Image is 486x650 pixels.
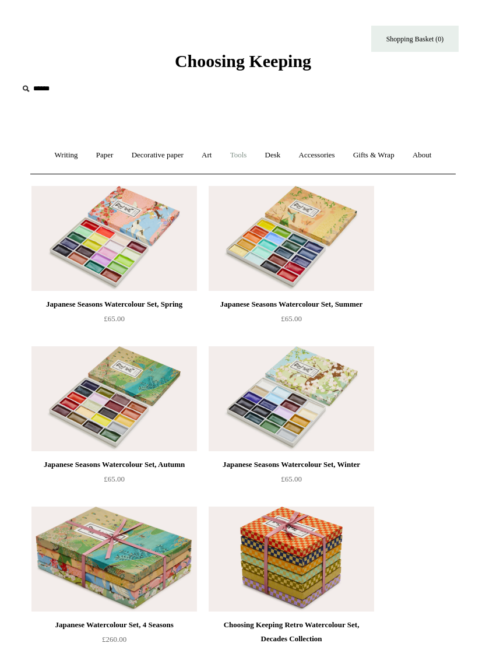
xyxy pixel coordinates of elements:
[193,140,220,171] a: Art
[47,140,86,171] a: Writing
[291,140,343,171] a: Accessories
[209,297,374,345] a: Japanese Seasons Watercolour Set, Summer £65.00
[345,140,403,171] a: Gifts & Wrap
[34,297,194,311] div: Japanese Seasons Watercolour Set, Spring
[31,186,197,291] a: Japanese Seasons Watercolour Set, Spring Japanese Seasons Watercolour Set, Spring
[281,314,302,323] span: £65.00
[104,314,125,323] span: £65.00
[209,186,374,291] a: Japanese Seasons Watercolour Set, Summer Japanese Seasons Watercolour Set, Summer
[175,51,311,71] span: Choosing Keeping
[31,346,197,451] a: Japanese Seasons Watercolour Set, Autumn Japanese Seasons Watercolour Set, Autumn
[212,297,371,311] div: Japanese Seasons Watercolour Set, Summer
[212,458,371,472] div: Japanese Seasons Watercolour Set, Winter
[31,458,197,505] a: Japanese Seasons Watercolour Set, Autumn £65.00
[209,346,374,451] a: Japanese Seasons Watercolour Set, Winter Japanese Seasons Watercolour Set, Winter
[212,618,371,646] div: Choosing Keeping Retro Watercolour Set, Decades Collection
[88,140,122,171] a: Paper
[124,140,192,171] a: Decorative paper
[209,346,374,451] img: Japanese Seasons Watercolour Set, Winter
[104,475,125,483] span: £65.00
[31,507,197,612] a: Japanese Watercolour Set, 4 Seasons Japanese Watercolour Set, 4 Seasons
[34,618,194,632] div: Japanese Watercolour Set, 4 Seasons
[209,507,374,612] img: Choosing Keeping Retro Watercolour Set, Decades Collection
[404,140,440,171] a: About
[31,346,197,451] img: Japanese Seasons Watercolour Set, Autumn
[31,297,197,345] a: Japanese Seasons Watercolour Set, Spring £65.00
[281,475,302,483] span: £65.00
[31,507,197,612] img: Japanese Watercolour Set, 4 Seasons
[371,26,459,52] a: Shopping Basket (0)
[209,186,374,291] img: Japanese Seasons Watercolour Set, Summer
[31,186,197,291] img: Japanese Seasons Watercolour Set, Spring
[222,140,255,171] a: Tools
[209,507,374,612] a: Choosing Keeping Retro Watercolour Set, Decades Collection Choosing Keeping Retro Watercolour Set...
[257,140,289,171] a: Desk
[102,635,126,644] span: £260.00
[209,458,374,505] a: Japanese Seasons Watercolour Set, Winter £65.00
[175,61,311,69] a: Choosing Keeping
[34,458,194,472] div: Japanese Seasons Watercolour Set, Autumn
